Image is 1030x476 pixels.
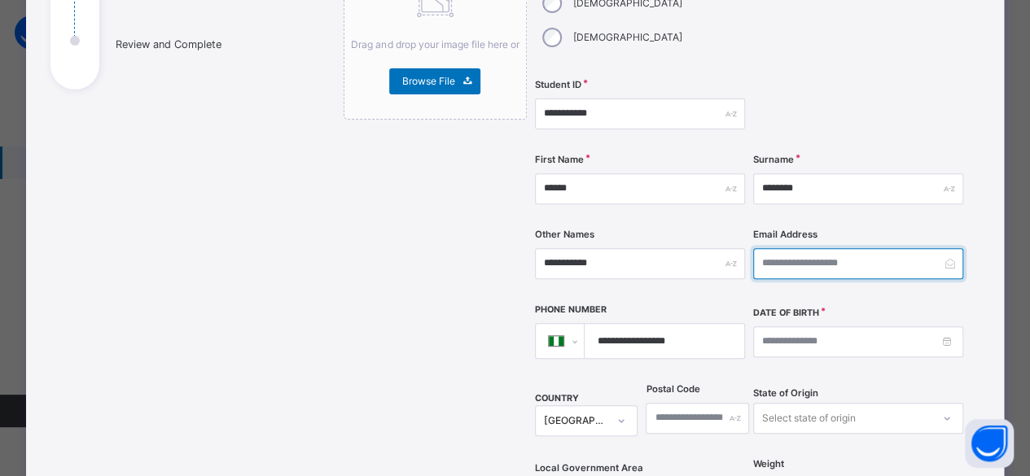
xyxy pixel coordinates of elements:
[965,419,1014,468] button: Open asap
[753,386,818,400] span: State of Origin
[535,78,581,92] label: Student ID
[535,228,594,242] label: Other Names
[753,153,794,167] label: Surname
[646,382,699,396] label: Postal Code
[753,307,819,320] label: Date of Birth
[753,457,784,471] label: Weight
[351,38,519,50] span: Drag and drop your image file here or
[535,393,579,404] span: COUNTRY
[535,153,584,167] label: First Name
[544,413,607,428] div: [GEOGRAPHIC_DATA]
[762,403,856,434] div: Select state of origin
[535,461,643,475] span: Local Government Area
[573,30,682,45] label: [DEMOGRAPHIC_DATA]
[753,228,817,242] label: Email Address
[535,304,607,317] label: Phone Number
[401,74,454,89] span: Browse File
